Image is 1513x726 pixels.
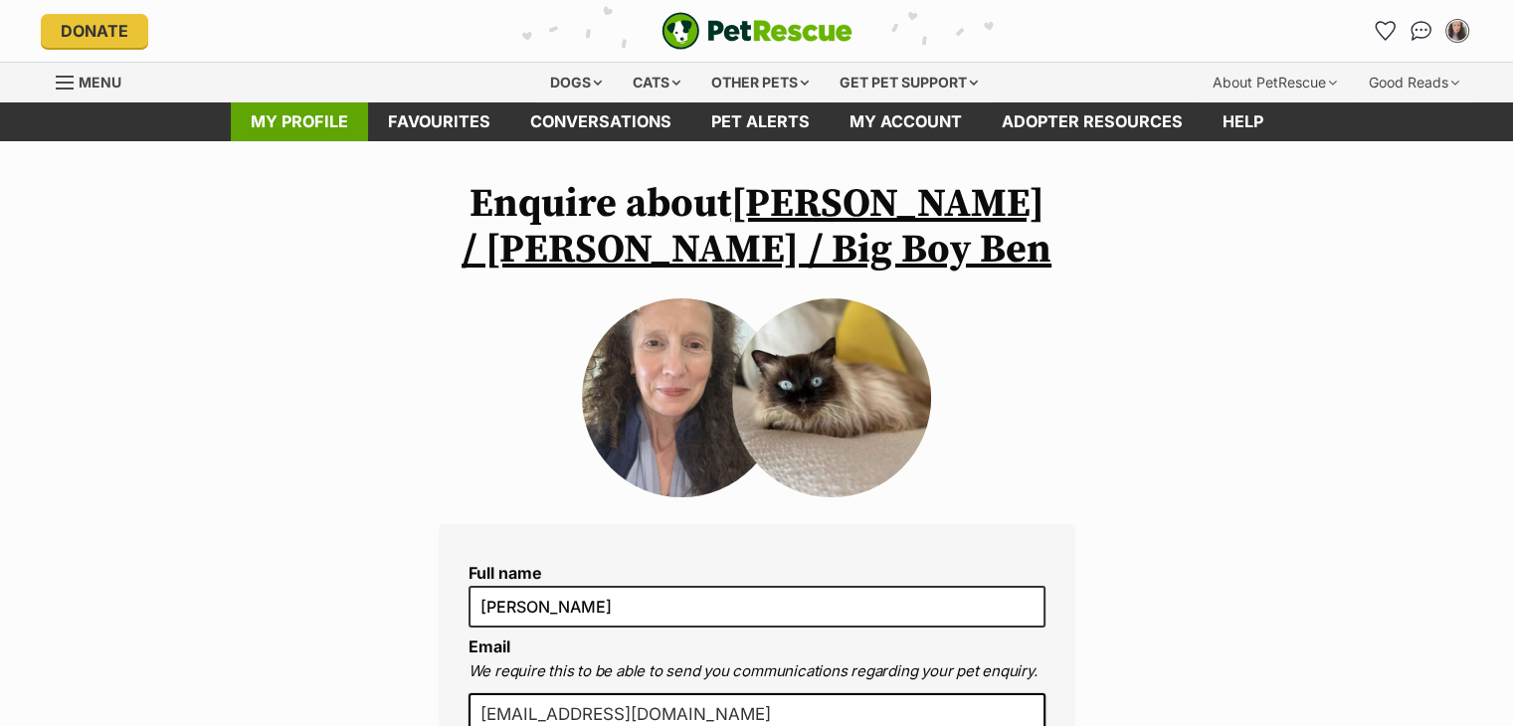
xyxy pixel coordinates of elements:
a: Adopter resources [982,102,1203,141]
div: About PetRescue [1199,63,1351,102]
a: Pet alerts [691,102,830,141]
div: Dogs [536,63,616,102]
p: We require this to be able to send you communications regarding your pet enquiry. [469,660,1045,683]
h1: Enquire about [439,181,1075,272]
div: Get pet support [826,63,992,102]
input: E.g. Jimmy Chew [469,586,1045,628]
label: Full name [469,564,1045,582]
button: My account [1441,15,1473,47]
img: Benedict / Benny / Big Boy Ben [732,298,931,497]
img: adc.png [950,1,963,15]
span: Menu [79,74,121,91]
a: conversations [510,102,691,141]
div: Cats [619,63,694,102]
img: Sarah profile pic [1447,21,1467,41]
a: [PERSON_NAME] / [PERSON_NAME] / Big Boy Ben [462,179,1051,274]
a: My profile [231,102,368,141]
a: Menu [56,63,135,98]
img: wej6puxqi9ntcdp7zns8.jpg [582,298,781,497]
a: Donate [41,14,148,48]
div: Good Reads [1355,63,1473,102]
a: Favourites [1370,15,1402,47]
img: adc.png [709,1,722,15]
a: Conversations [1406,15,1437,47]
ul: Account quick links [1370,15,1473,47]
label: Email [469,636,510,656]
a: PetRescue [662,12,852,50]
a: Help [1203,102,1283,141]
a: Favourites [368,102,510,141]
a: My account [830,102,982,141]
img: chat-41dd97257d64d25036548639549fe6c8038ab92f7586957e7f3b1b290dea8141.svg [1411,21,1431,41]
img: logo-e224e6f780fb5917bec1dbf3a21bbac754714ae5b6737aabdf751b685950b380.svg [662,12,852,50]
div: Other pets [697,63,823,102]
